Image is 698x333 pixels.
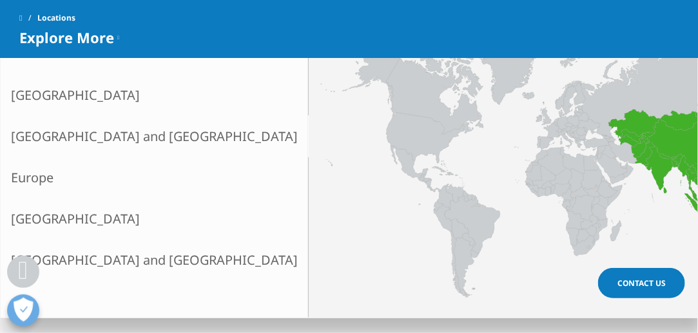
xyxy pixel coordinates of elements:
span: Explore More [19,30,114,45]
a: [GEOGRAPHIC_DATA] [1,75,308,116]
button: Open Preferences [7,294,39,327]
a: [GEOGRAPHIC_DATA] and [GEOGRAPHIC_DATA] [1,116,308,157]
span: Locations [37,6,75,30]
a: [GEOGRAPHIC_DATA] [1,198,308,240]
span: Contact Us [617,278,666,289]
a: [GEOGRAPHIC_DATA] and [GEOGRAPHIC_DATA] [1,240,308,281]
a: Contact Us [598,268,685,298]
a: Europe [1,157,308,198]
